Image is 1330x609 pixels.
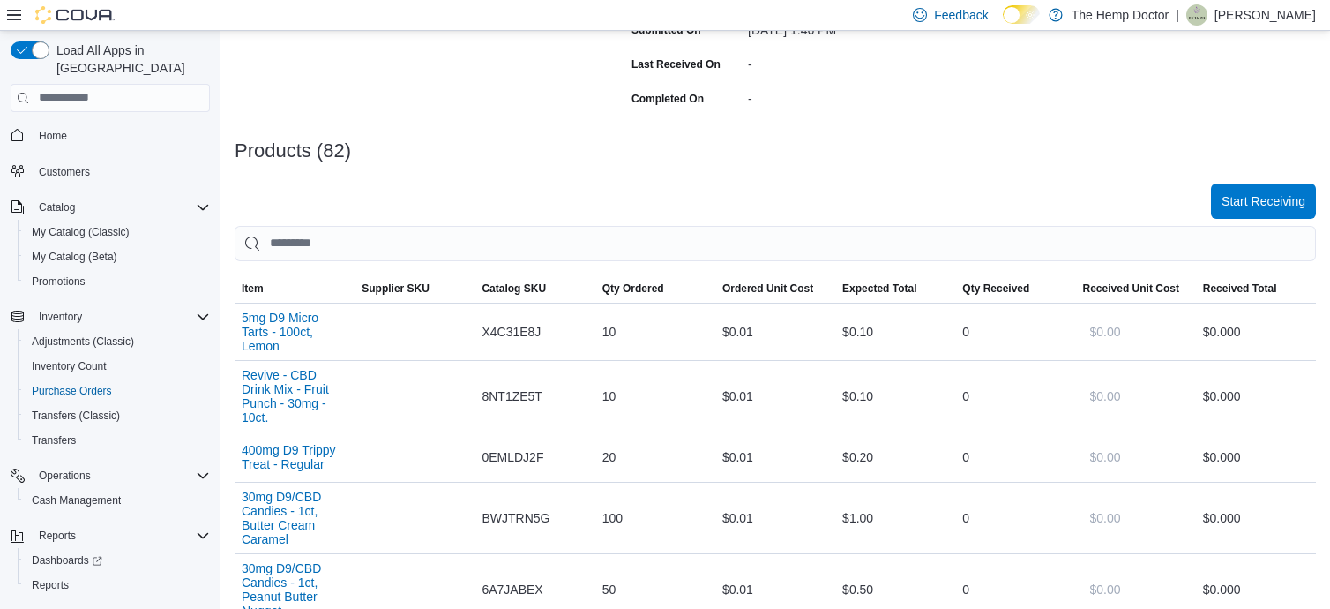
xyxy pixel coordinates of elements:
span: Transfers (Classic) [25,405,210,426]
div: $0.00 0 [1203,321,1309,342]
span: Reports [39,529,76,543]
button: Reports [18,573,217,598]
span: Qty Received [962,282,1029,296]
p: The Hemp Doctor [1072,4,1169,26]
h3: Products (82) [235,140,351,162]
button: $0.00 [1083,572,1128,607]
span: Adjustments (Classic) [25,331,210,352]
span: Dashboards [32,553,102,568]
span: $0.00 [1090,387,1121,405]
span: Start Receiving [1222,192,1305,210]
div: $0.20 [835,440,955,475]
span: Reports [32,578,69,592]
span: $0.00 [1090,581,1121,598]
button: Transfers (Classic) [18,403,217,428]
span: My Catalog (Beta) [25,246,210,267]
button: $0.00 [1083,314,1128,350]
span: Promotions [25,271,210,292]
span: Operations [39,469,91,483]
button: Received Total [1196,274,1316,303]
button: 400mg D9 Trippy Treat - Regular [242,443,347,471]
span: Ordered Unit Cost [722,282,813,296]
button: Item [235,274,355,303]
a: My Catalog (Beta) [25,246,124,267]
button: My Catalog (Classic) [18,220,217,244]
a: Dashboards [25,550,109,571]
span: Adjustments (Classic) [32,335,134,349]
button: 5mg D9 Micro Tarts - 100ct, Lemon [242,311,347,353]
span: Catalog [39,200,75,214]
span: Inventory [32,306,210,327]
span: Inventory Count [25,356,210,377]
a: Adjustments (Classic) [25,331,141,352]
button: Received Unit Cost [1076,274,1196,303]
span: Cash Management [32,493,121,507]
span: Dashboards [25,550,210,571]
span: Supplier SKU [362,282,430,296]
span: Feedback [934,6,988,24]
button: $0.00 [1083,379,1128,414]
span: $0.00 [1090,323,1121,341]
span: Catalog [32,197,210,218]
span: 6A7JABEX [482,579,542,600]
div: $0.01 [715,440,835,475]
a: Promotions [25,271,93,292]
div: $0.01 [715,500,835,536]
button: Transfers [18,428,217,453]
div: 100 [595,500,715,536]
span: Purchase Orders [32,384,112,398]
span: Home [32,124,210,147]
div: $0.00 0 [1203,386,1309,407]
span: BWJTRN5G [482,507,549,529]
span: Transfers (Classic) [32,409,120,423]
span: Inventory Count [32,359,107,373]
button: Operations [32,465,98,486]
div: $1.00 [835,500,955,536]
button: Catalog SKU [474,274,594,303]
button: Ordered Unit Cost [715,274,835,303]
button: Customers [4,159,217,184]
button: 30mg D9/CBD Candies - 1ct, Butter Cream Caramel [242,490,347,546]
div: - [748,85,984,106]
span: Inventory [39,310,82,324]
div: $0.10 [835,379,955,414]
button: Expected Total [835,274,955,303]
img: Cova [35,6,115,24]
a: Customers [32,162,97,183]
span: Dark Mode [1003,24,1004,25]
label: Last Received On [631,57,721,71]
span: My Catalog (Classic) [32,225,130,239]
button: Catalog [4,195,217,220]
button: $0.00 [1083,500,1128,536]
div: 20 [595,440,715,475]
button: Home [4,123,217,148]
span: Customers [32,161,210,183]
button: Adjustments (Classic) [18,329,217,354]
button: Qty Received [955,274,1075,303]
a: Dashboards [18,548,217,573]
button: My Catalog (Beta) [18,244,217,269]
div: 10 [595,314,715,350]
label: Completed On [631,92,704,106]
a: Inventory Count [25,356,114,377]
span: Received Total [1203,282,1277,296]
div: Richard Satterfield [1186,4,1207,26]
span: Promotions [32,274,86,289]
div: $0.00 0 [1203,507,1309,529]
span: My Catalog (Classic) [25,222,210,243]
span: Catalog SKU [482,282,546,296]
a: Home [32,125,74,147]
div: - [748,50,984,71]
button: Supplier SKU [355,274,474,303]
span: Transfers [25,430,210,451]
a: Cash Management [25,490,128,511]
a: Reports [25,575,76,596]
button: Inventory Count [18,354,217,379]
button: Cash Management [18,488,217,513]
span: Purchase Orders [25,380,210,402]
span: $0.00 [1090,448,1121,466]
a: Transfers [25,430,83,451]
button: Catalog [32,197,82,218]
div: 10 [595,379,715,414]
button: Revive - CBD Drink Mix - Fruit Punch - 30mg - 10ct. [242,368,347,425]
